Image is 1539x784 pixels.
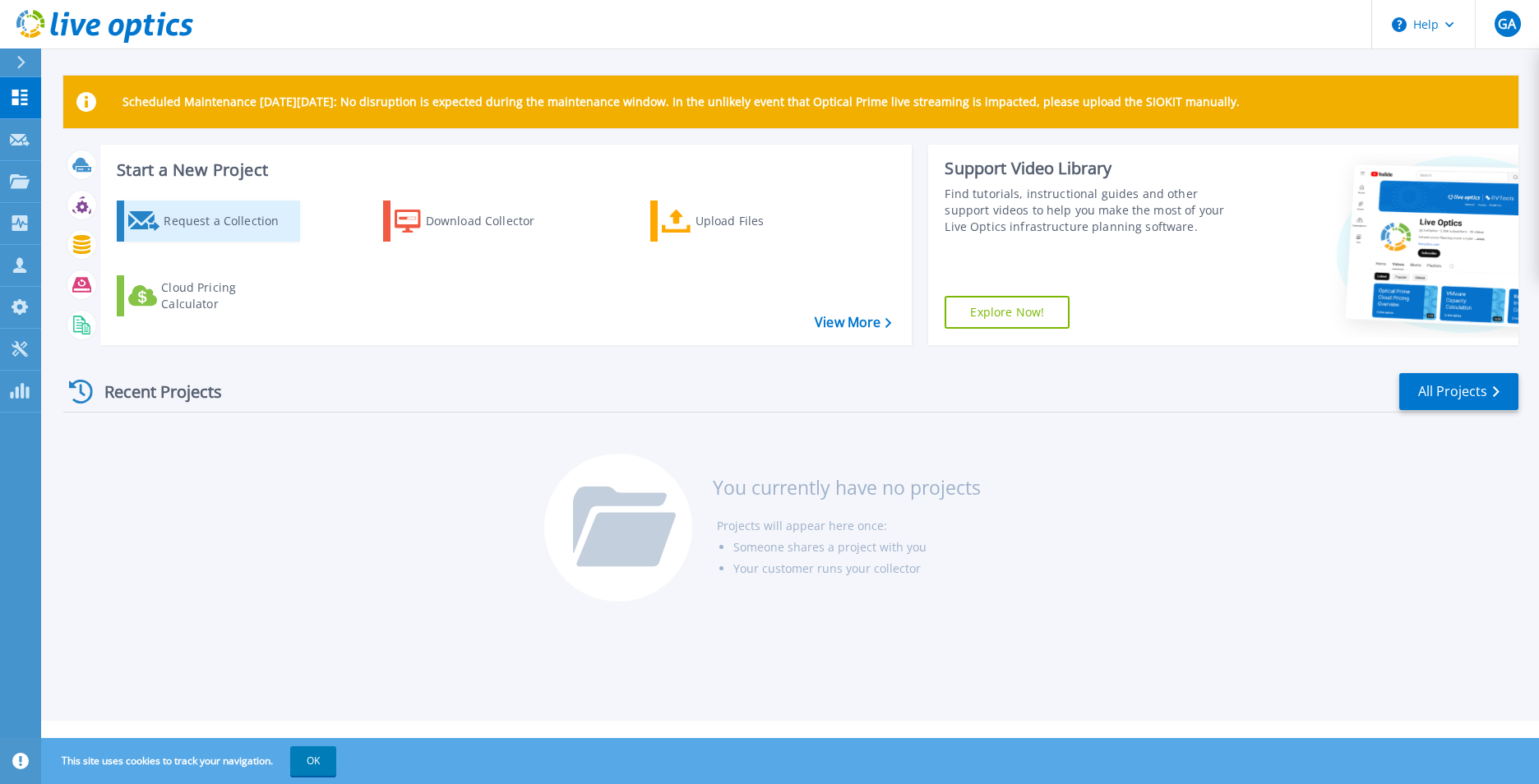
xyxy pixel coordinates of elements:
[63,371,244,412] div: Recent Projects
[650,201,834,242] a: Upload Files
[1399,373,1518,410] a: All Projects
[383,201,566,242] a: Download Collector
[122,95,1240,108] p: Scheduled Maintenance [DATE][DATE]: No disruption is expected during the maintenance window. In t...
[945,296,1070,329] a: Explore Now!
[713,478,981,496] h3: You currently have no projects
[717,515,981,537] li: Projects will appear here once:
[1498,17,1516,30] span: GA
[117,275,300,316] a: Cloud Pricing Calculator
[815,315,891,330] a: View More
[117,201,300,242] a: Request a Collection
[290,746,336,776] button: OK
[164,205,295,238] div: Request a Collection
[426,205,557,238] div: Download Collector
[733,537,981,558] li: Someone shares a project with you
[161,279,293,312] div: Cloud Pricing Calculator
[696,205,827,238] div: Upload Files
[945,186,1245,235] div: Find tutorials, instructional guides and other support videos to help you make the most of your L...
[733,558,981,579] li: Your customer runs your collector
[117,161,891,179] h3: Start a New Project
[45,746,336,776] span: This site uses cookies to track your navigation.
[945,158,1245,179] div: Support Video Library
